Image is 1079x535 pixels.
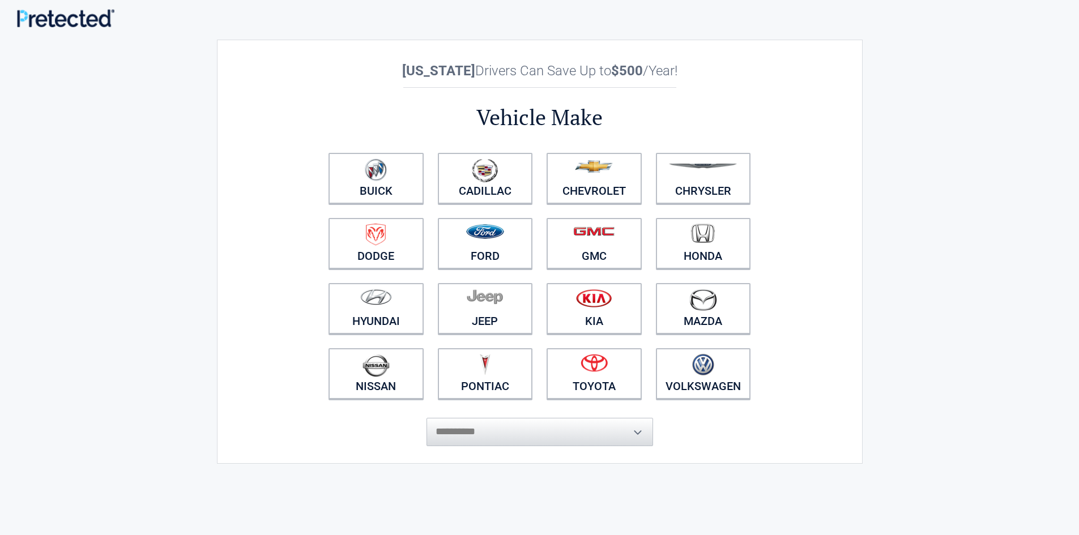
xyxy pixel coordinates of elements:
a: Cadillac [438,153,533,204]
a: Mazda [656,283,751,334]
img: cadillac [472,159,498,182]
a: Chrysler [656,153,751,204]
img: gmc [573,226,615,236]
a: Jeep [438,283,533,334]
a: Toyota [547,348,642,399]
h2: Vehicle Make [322,103,758,132]
a: Hyundai [329,283,424,334]
a: Honda [656,218,751,269]
img: mazda [689,289,717,311]
img: dodge [366,224,386,246]
b: $500 [611,63,643,79]
img: ford [466,224,504,239]
img: pontiac [479,354,491,375]
img: buick [365,159,387,181]
a: Nissan [329,348,424,399]
img: jeep [467,289,503,305]
a: Volkswagen [656,348,751,399]
a: Dodge [329,218,424,269]
img: hyundai [360,289,392,305]
img: Main Logo [17,9,114,27]
img: chevrolet [575,160,613,173]
a: GMC [547,218,642,269]
h2: Drivers Can Save Up to /Year [322,63,758,79]
img: chrysler [668,164,737,169]
a: Pontiac [438,348,533,399]
img: nissan [362,354,390,377]
a: Kia [547,283,642,334]
img: volkswagen [692,354,714,376]
a: Buick [329,153,424,204]
img: toyota [581,354,608,372]
img: kia [576,289,612,307]
img: honda [691,224,715,243]
a: Ford [438,218,533,269]
a: Chevrolet [547,153,642,204]
b: [US_STATE] [402,63,475,79]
